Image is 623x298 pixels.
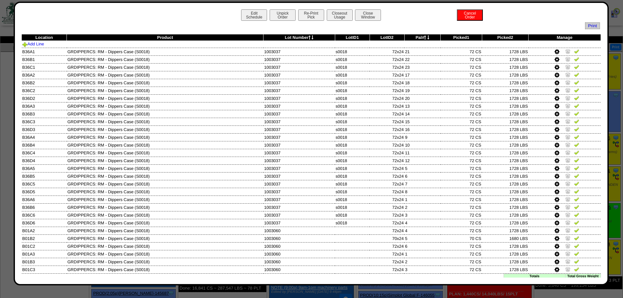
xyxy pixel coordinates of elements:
[22,118,67,125] td: B36C3
[370,34,404,41] th: LotID2
[67,110,263,118] td: GRDIPPERCS: RM - Dippers Case (S0018)
[574,49,579,54] img: Verify Pick
[263,55,335,63] td: 1003037
[370,55,404,63] td: 72x24
[370,242,404,250] td: 72x24
[529,34,601,41] th: Manage
[441,196,482,203] td: 72 CS
[67,250,263,258] td: GRDIPPERCS: RM - Dippers Case (S0018)
[441,234,482,242] td: 70 CS
[263,110,335,118] td: 1003037
[370,227,404,234] td: 72x24
[574,64,579,69] img: Verify Pick
[565,126,570,132] img: Zero Item and Verify
[335,133,370,141] td: s0018
[574,212,579,217] img: Verify Pick
[574,126,579,132] img: Verify Pick
[67,157,263,164] td: GRDIPPERCS: RM - Dippers Case (S0018)
[370,102,404,110] td: 72x24
[565,134,570,139] img: Zero Item and Verify
[67,102,263,110] td: GRDIPPERCS: RM - Dippers Case (S0018)
[370,48,404,55] td: 72x24
[404,94,440,102] td: 20
[335,180,370,188] td: s0018
[574,181,579,186] img: Verify Pick
[370,258,404,266] td: 72x24
[482,149,529,157] td: 1728 LBS
[404,71,440,79] td: 17
[574,111,579,116] img: Verify Pick
[565,197,570,202] img: Zero Item and Verify
[482,48,529,55] td: 1728 LBS
[22,87,67,94] td: B36C2
[22,219,67,227] td: B36D6
[482,203,529,211] td: 1728 LBS
[67,94,263,102] td: GRDIPPERCS: RM - Dippers Case (S0018)
[335,211,370,219] td: s0018
[441,71,482,79] td: 72 CS
[263,149,335,157] td: 1003037
[335,141,370,149] td: s0018
[574,56,579,62] img: Verify Pick
[441,87,482,94] td: 72 CS
[565,150,570,155] img: Zero Item and Verify
[565,173,570,178] img: Zero Item and Verify
[67,234,263,242] td: GRDIPPERCS: RM - Dippers Case (S0018)
[22,149,67,157] td: B36C4
[298,9,324,21] button: Re-PrintPick
[565,251,570,256] img: Zero Item and Verify
[441,94,482,102] td: 72 CS
[482,250,529,258] td: 1728 LBS
[370,250,404,258] td: 72x24
[404,234,440,242] td: 5
[335,118,370,125] td: s0018
[441,250,482,258] td: 72 CS
[67,125,263,133] td: GRDIPPERCS: RM - Dippers Case (S0018)
[335,172,370,180] td: s0018
[482,227,529,234] td: 1728 LBS
[404,141,440,149] td: 10
[574,197,579,202] img: Verify Pick
[565,259,570,264] img: Zero Item and Verify
[335,87,370,94] td: s0018
[441,79,482,87] td: 72 CS
[67,133,263,141] td: GRDIPPERCS: RM - Dippers Case (S0018)
[67,172,263,180] td: GRDIPPERCS: RM - Dippers Case (S0018)
[335,71,370,79] td: s0018
[263,141,335,149] td: 1003037
[327,9,353,21] button: CloseoutUsage
[335,149,370,157] td: s0018
[370,149,404,157] td: 72x24
[22,94,67,102] td: B36D2
[574,95,579,101] img: Verify Pick
[482,157,529,164] td: 1728 LBS
[370,157,404,164] td: 72x24
[482,34,529,41] th: Picked2
[482,63,529,71] td: 1728 LBS
[565,228,570,233] img: Zero Item and Verify
[482,133,529,141] td: 1728 LBS
[565,212,570,217] img: Zero Item and Verify
[565,95,570,101] img: Zero Item and Verify
[22,79,67,87] td: B36B2
[335,102,370,110] td: s0018
[404,250,440,258] td: 1
[441,34,482,41] th: Picked1
[482,118,529,125] td: 1728 LBS
[404,102,440,110] td: 13
[565,49,570,54] img: Zero Item and Verify
[370,125,404,133] td: 72x24
[370,87,404,94] td: 72x24
[482,219,529,227] td: 1728 LBS
[22,48,67,55] td: B36A1
[565,267,570,272] img: Zero Item and Verify
[370,172,404,180] td: 72x24
[67,211,263,219] td: GRDIPPERCS: RM - Dippers Case (S0018)
[404,180,440,188] td: 7
[574,72,579,77] img: Verify Pick
[335,157,370,164] td: s0018
[574,267,579,272] img: Verify Pick
[404,203,440,211] td: 2
[441,125,482,133] td: 72 CS
[565,220,570,225] img: Zero Item and Verify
